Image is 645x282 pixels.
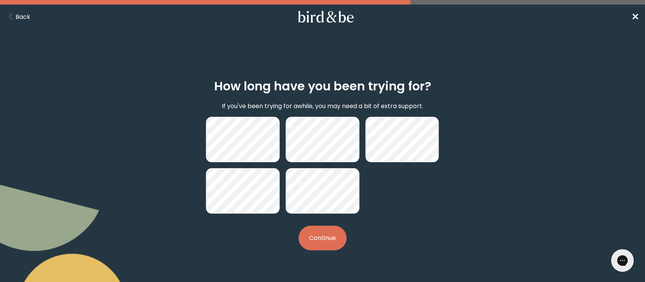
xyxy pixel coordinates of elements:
[214,77,431,95] h2: How long have you been trying for?
[299,226,346,250] button: Continue
[6,12,30,22] button: Back Button
[631,11,639,23] span: ✕
[607,246,637,274] iframe: Gorgias live chat messenger
[222,101,423,111] p: If you've been trying for awhile, you may need a bit of extra support.
[631,10,639,23] a: ✕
